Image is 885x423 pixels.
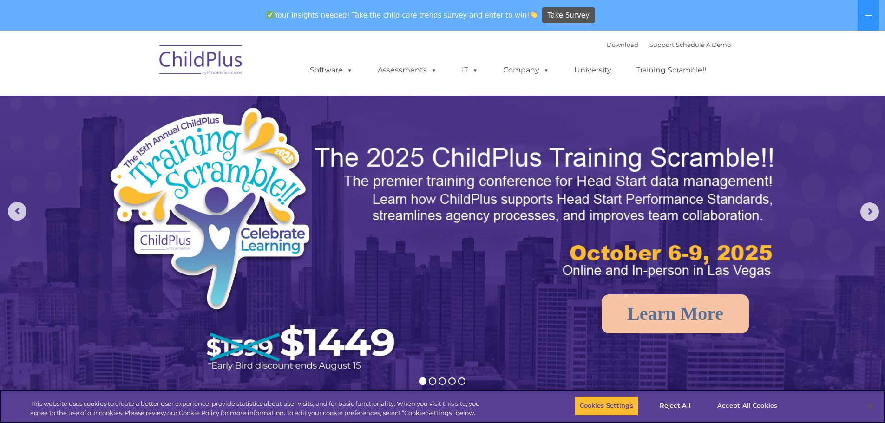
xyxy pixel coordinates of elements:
span: Last name [129,61,157,68]
a: Software [301,61,362,79]
a: Learn More [602,294,749,333]
a: IT [452,61,488,79]
a: Schedule A Demo [676,41,731,48]
a: Take Survey [542,7,595,24]
button: Reject All [646,396,704,416]
img: 👏 [530,11,537,18]
button: Close [860,396,880,416]
a: Support [649,41,674,48]
a: Download [607,41,638,48]
a: University [565,61,621,79]
font: | [607,41,731,48]
button: Cookies Settings [575,396,638,416]
a: Assessments [368,61,446,79]
button: Accept All Cookies [712,396,782,416]
span: Take Survey [548,7,590,24]
div: This website uses cookies to create a better user experience, provide statistics about user visit... [30,399,487,417]
span: Phone number [129,99,169,106]
a: Company [494,61,559,79]
a: Training Scramble!! [627,61,715,79]
span: Your insights needed! Take the child care trends survey and enter to win! [263,6,541,24]
img: ChildPlus by Procare Solutions [155,38,248,85]
img: ✅ [267,11,274,18]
